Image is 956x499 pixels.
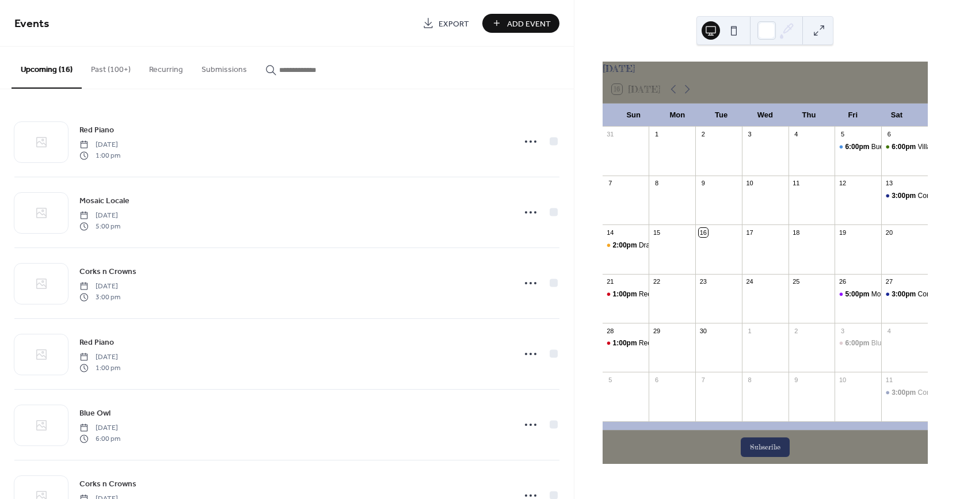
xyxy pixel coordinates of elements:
div: Wed [743,104,787,127]
div: 23 [699,277,707,286]
div: 4 [885,326,893,335]
div: 9 [792,375,801,384]
span: 1:00 pm [79,150,120,161]
div: 28 [606,326,615,335]
a: Mosaic Locale [79,194,130,207]
div: 12 [838,179,847,188]
div: 10 [838,375,847,384]
div: 3 [838,326,847,335]
div: Corks n Crowns [881,388,928,398]
div: Corks n Crowns [881,290,928,299]
span: Mosaic Locale [79,195,130,207]
span: 6:00pm [892,142,917,152]
span: 6:00pm [845,338,871,348]
div: 13 [885,179,893,188]
div: 16 [699,228,707,237]
div: 2 [792,326,801,335]
div: 22 [652,277,661,286]
div: Red Piano [603,338,649,348]
span: 1:00pm [613,338,639,348]
div: Red Piano [639,290,671,299]
div: Thu [787,104,831,127]
span: 3:00pm [892,388,917,398]
div: 29 [652,326,661,335]
span: Export [439,18,469,30]
div: 1 [652,130,661,139]
span: 1:00 pm [79,363,120,373]
span: 3:00 pm [79,292,120,302]
button: Past (100+) [82,47,140,87]
a: Corks n Crowns [79,265,136,278]
div: 4 [792,130,801,139]
div: 6 [885,130,893,139]
div: 26 [838,277,847,286]
div: 18 [792,228,801,237]
span: 3:00pm [892,290,917,299]
div: Villa Wine Bar and Kitchen [881,142,928,152]
span: Corks n Crowns [79,266,136,278]
button: Submissions [192,47,256,87]
div: 9 [699,179,707,188]
div: 19 [838,228,847,237]
span: [DATE] [79,423,120,433]
div: 5 [838,130,847,139]
div: Buena Onda [871,142,910,152]
div: 7 [606,179,615,188]
div: Mosaic Locale [835,290,881,299]
div: 24 [745,277,754,286]
span: 3:00pm [892,191,917,201]
span: 6:00pm [845,142,871,152]
div: 30 [699,326,707,335]
div: 20 [885,228,893,237]
span: Corks n Crowns [79,478,136,490]
span: [DATE] [79,211,120,221]
div: 14 [606,228,615,237]
div: Mon [656,104,699,127]
div: Sun [612,104,656,127]
div: 7 [699,375,707,384]
span: Red Piano [79,124,114,136]
a: Export [414,14,478,33]
div: 11 [792,179,801,188]
div: 25 [792,277,801,286]
span: 5:00pm [845,290,871,299]
div: Blue Owl [871,338,899,348]
span: [DATE] [79,140,120,150]
div: Buena Onda [835,142,881,152]
a: Red Piano [79,123,114,136]
div: Red Piano [639,338,671,348]
div: Sat [875,104,919,127]
span: 2:00pm [613,241,639,250]
div: Draughtsmen Aleworks [639,241,710,250]
div: Red Piano [603,290,649,299]
div: 8 [745,375,754,384]
div: Blue Owl [835,338,881,348]
div: 1 [745,326,754,335]
div: Tue [699,104,743,127]
div: 6 [652,375,661,384]
div: 2 [699,130,707,139]
span: Events [14,13,49,35]
div: 3 [745,130,754,139]
button: Subscribe [741,437,790,457]
div: 17 [745,228,754,237]
button: Recurring [140,47,192,87]
div: 21 [606,277,615,286]
span: [DATE] [79,281,120,292]
div: Corks n Crowns [881,191,928,201]
button: Add Event [482,14,559,33]
span: 1:00pm [613,290,639,299]
span: 6:00 pm [79,433,120,444]
div: 10 [745,179,754,188]
div: [DATE] [603,62,928,75]
span: 5:00 pm [79,221,120,231]
div: 27 [885,277,893,286]
div: 31 [606,130,615,139]
a: Corks n Crowns [79,477,136,490]
div: 8 [652,179,661,188]
div: Mosaic Locale [871,290,916,299]
div: 5 [606,375,615,384]
span: Add Event [507,18,551,30]
a: Red Piano [79,336,114,349]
